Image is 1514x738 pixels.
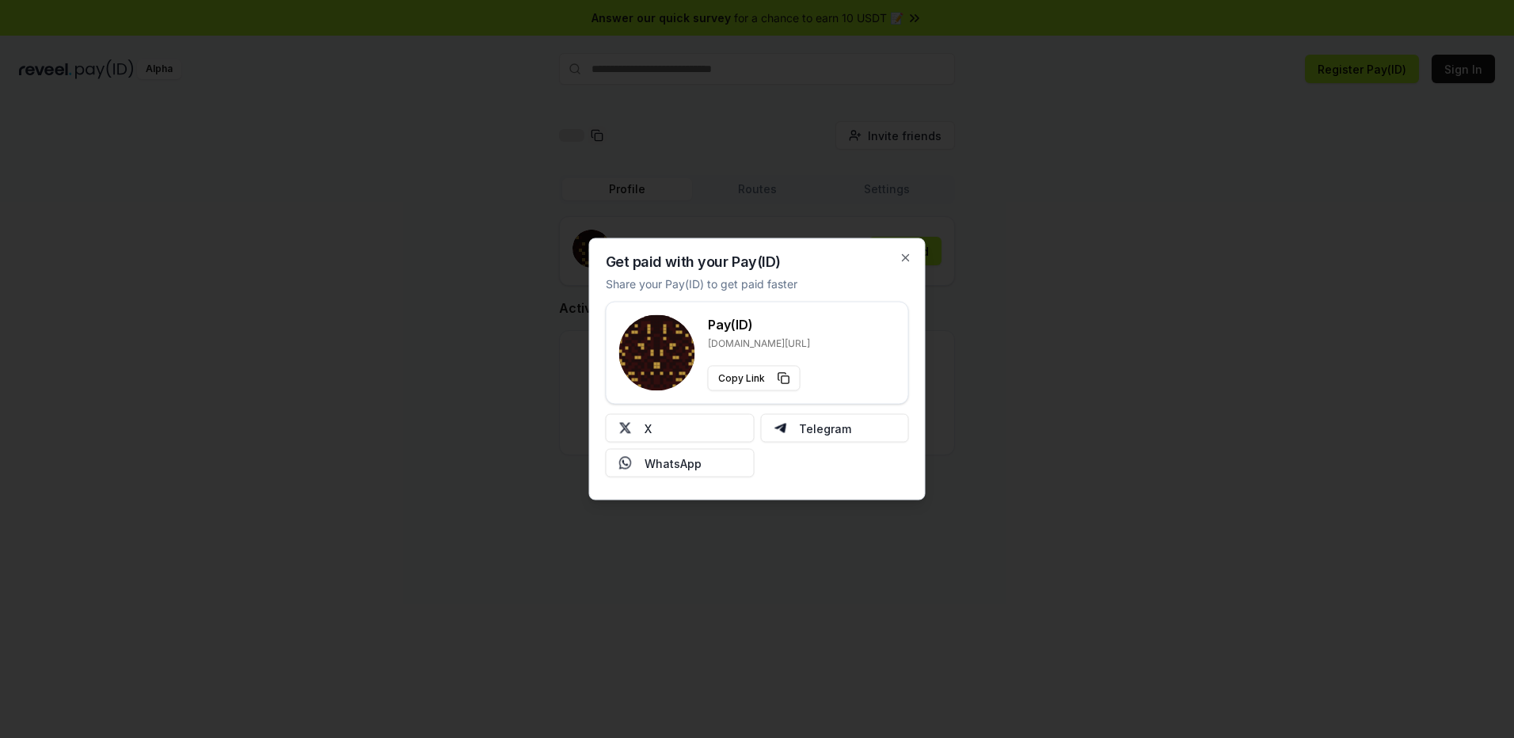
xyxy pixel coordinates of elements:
[708,366,801,391] button: Copy Link
[606,276,797,292] p: Share your Pay(ID) to get paid faster
[606,449,755,477] button: WhatsApp
[606,255,781,269] h2: Get paid with your Pay(ID)
[619,457,632,470] img: Whatsapp
[606,414,755,443] button: X
[760,414,909,443] button: Telegram
[774,422,786,435] img: Telegram
[708,315,810,334] h3: Pay(ID)
[619,422,632,435] img: X
[708,337,810,350] p: [DOMAIN_NAME][URL]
